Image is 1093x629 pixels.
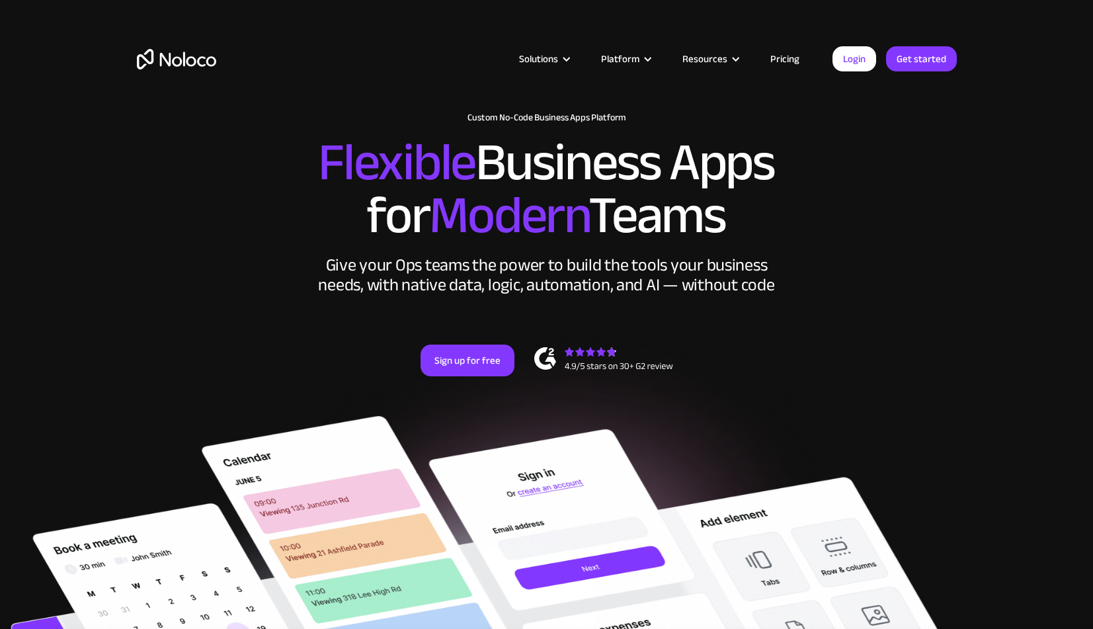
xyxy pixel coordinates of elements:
a: Pricing [754,50,816,67]
div: Platform [585,50,666,67]
div: Solutions [519,50,558,67]
div: Give your Ops teams the power to build the tools your business needs, with native data, logic, au... [315,255,778,295]
div: Resources [666,50,754,67]
div: Platform [601,50,639,67]
span: Modern [429,166,588,265]
span: Flexible [318,113,475,212]
div: Resources [682,50,727,67]
a: Login [832,46,876,71]
a: Get started [886,46,957,71]
a: home [137,49,216,69]
h2: Business Apps for Teams [137,136,957,242]
div: Solutions [503,50,585,67]
a: Sign up for free [421,345,514,376]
